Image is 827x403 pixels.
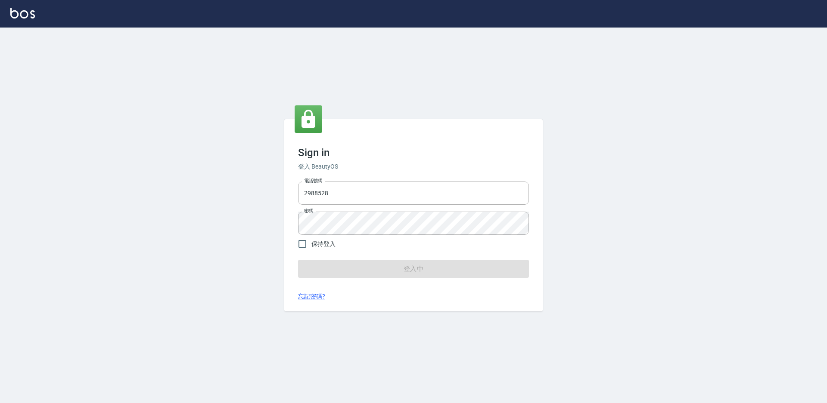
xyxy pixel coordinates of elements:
label: 密碼 [304,208,313,214]
img: Logo [10,8,35,18]
label: 電話號碼 [304,178,322,184]
h3: Sign in [298,147,529,159]
span: 保持登入 [311,240,336,249]
h6: 登入 BeautyOS [298,162,529,171]
a: 忘記密碼? [298,292,325,301]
